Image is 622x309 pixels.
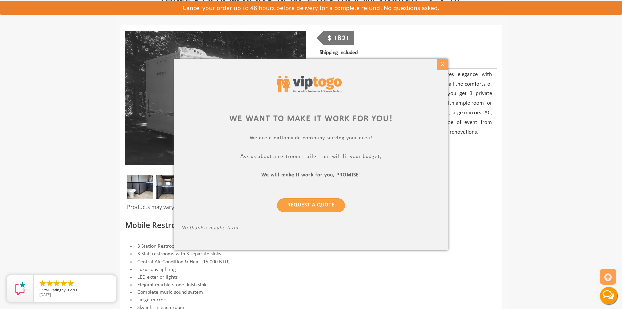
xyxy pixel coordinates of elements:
li:  [67,279,75,287]
p: We are a nationwide company serving your area! [181,135,441,143]
span: Star Rating [42,287,61,292]
li:  [39,279,47,287]
b: We will make it work for you, PROMISE! [261,172,361,178]
span: 5 [39,287,41,292]
span: [DATE] [39,292,51,297]
img: viptogo logo [277,76,342,92]
li:  [46,279,54,287]
p: No thanks! maybe later [181,225,441,233]
p: Ask us about a restroom trailer that will fit your budget, [181,153,441,161]
span: by [39,288,111,293]
span: KEAN U. [66,287,80,292]
div: We want to make it work for you! [181,113,441,125]
button: Live Chat [595,282,622,309]
li:  [60,279,68,287]
img: Review Rating [14,282,27,295]
a: Request a Quote [277,198,345,212]
div: X [437,59,448,70]
li:  [53,279,61,287]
